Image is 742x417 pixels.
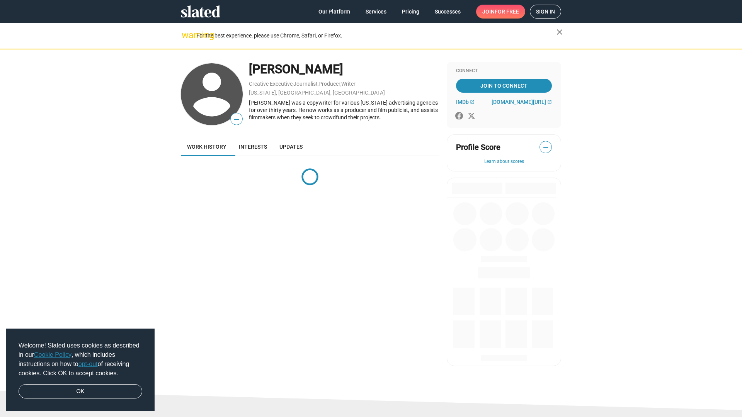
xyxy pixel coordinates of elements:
div: For the best experience, please use Chrome, Safari, or Firefox. [196,31,556,41]
span: , [318,82,318,86]
span: Services [366,5,386,19]
a: Join To Connect [456,79,552,93]
a: Services [359,5,393,19]
button: Learn about scores [456,159,552,165]
div: [PERSON_NAME] [249,61,439,78]
span: Pricing [402,5,419,19]
a: Joinfor free [476,5,525,19]
a: Pricing [396,5,425,19]
a: Producer [318,81,340,87]
a: [DOMAIN_NAME][URL] [492,99,552,105]
mat-icon: open_in_new [470,100,475,104]
span: Work history [187,144,226,150]
a: Work history [181,137,233,156]
span: IMDb [456,99,469,105]
span: Profile Score [456,142,500,153]
a: Journalist [293,81,318,87]
span: Sign in [536,5,555,18]
a: Our Platform [312,5,356,19]
a: Updates [273,137,309,156]
span: — [540,142,551,153]
div: [PERSON_NAME] was a copywriter for various [US_STATE] advertising agencies for over thirty years.... [249,99,439,121]
div: cookieconsent [6,329,155,411]
mat-icon: warning [182,31,191,40]
a: Creative Executive [249,81,293,87]
a: IMDb [456,99,475,105]
a: Successes [429,5,467,19]
a: dismiss cookie message [19,384,142,399]
a: Sign in [530,5,561,19]
a: Writer [341,81,356,87]
span: Our Platform [318,5,350,19]
span: Updates [279,144,303,150]
span: Join [482,5,519,19]
span: for free [495,5,519,19]
span: Interests [239,144,267,150]
mat-icon: close [555,27,564,37]
a: opt-out [78,361,98,367]
span: Welcome! Slated uses cookies as described in our , which includes instructions on how to of recei... [19,341,142,378]
span: Join To Connect [458,79,550,93]
a: [US_STATE], [GEOGRAPHIC_DATA], [GEOGRAPHIC_DATA] [249,90,385,96]
a: Cookie Policy [34,351,71,358]
span: Successes [435,5,461,19]
a: Interests [233,137,273,156]
mat-icon: open_in_new [547,100,552,104]
div: Connect [456,68,552,74]
span: [DOMAIN_NAME][URL] [492,99,546,105]
span: — [231,114,242,124]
